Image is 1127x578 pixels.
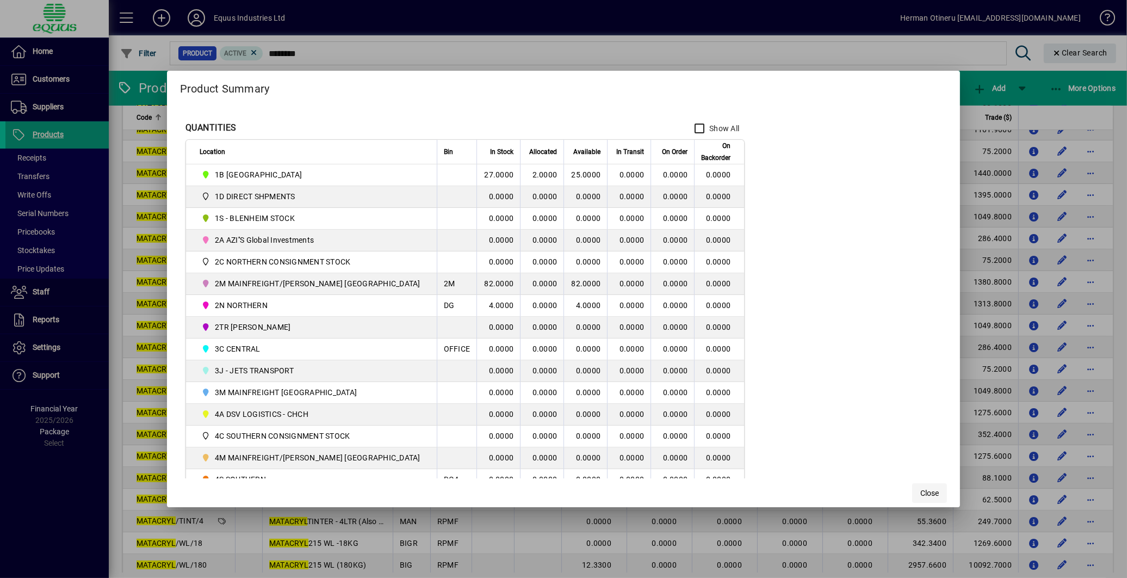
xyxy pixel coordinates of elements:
td: 0.0000 [563,360,607,382]
span: On Order [662,146,688,158]
td: 0.0000 [520,339,563,360]
td: 0.0000 [694,382,744,404]
td: DG4 [437,469,477,491]
span: 2N NORTHERN [215,300,268,311]
td: 0.0000 [476,230,520,251]
span: 2C NORTHERN CONSIGNMENT STOCK [215,256,350,267]
td: 25.0000 [563,164,607,186]
span: 2C NORTHERN CONSIGNMENT STOCK [200,255,425,268]
td: 0.0000 [694,186,744,208]
span: 1B BLENHEIM [200,168,425,181]
span: Bin [444,146,453,158]
span: 0.0000 [663,453,688,462]
td: 4.0000 [563,295,607,317]
span: 2M MAINFREIGHT/[PERSON_NAME] [GEOGRAPHIC_DATA] [215,278,420,289]
span: 2TR TOM RYAN CARTAGE [200,321,425,334]
td: 0.0000 [694,295,744,317]
span: 0.0000 [620,301,645,310]
span: 4C SOUTHERN CONSIGNMENT STOCK [200,429,425,442]
span: 0.0000 [620,410,645,419]
span: 0.0000 [620,214,645,223]
span: 3C CENTRAL [200,342,425,355]
span: 0.0000 [620,345,645,353]
span: 4S SOUTHERN [200,473,425,486]
span: 3M MAINFREIGHT WELLINGTON [200,386,425,399]
span: 2M MAINFREIGHT/OWENS AUCKLAND [200,277,425,290]
span: Close [920,488,939,499]
td: 0.0000 [520,360,563,382]
td: 0.0000 [563,404,607,426]
td: 0.0000 [476,186,520,208]
td: 0.0000 [476,382,520,404]
span: 0.0000 [663,366,688,375]
span: 0.0000 [620,170,645,179]
td: 0.0000 [520,426,563,447]
td: 0.0000 [476,447,520,469]
td: 0.0000 [694,251,744,273]
td: 0.0000 [520,469,563,491]
td: 0.0000 [476,251,520,273]
span: Available [573,146,600,158]
td: 0.0000 [476,317,520,339]
td: 82.0000 [476,273,520,295]
td: 0.0000 [520,382,563,404]
span: 2TR [PERSON_NAME] [215,322,290,333]
span: 2N NORTHERN [200,299,425,312]
span: 0.0000 [663,257,688,266]
td: 0.0000 [694,273,744,295]
span: 0.0000 [620,323,645,331]
span: 0.0000 [620,475,645,484]
span: 0.0000 [620,279,645,288]
td: 0.0000 [563,469,607,491]
span: Allocated [529,146,557,158]
td: 0.0000 [563,382,607,404]
td: 0.0000 [520,273,563,295]
span: 0.0000 [663,410,688,419]
td: 0.0000 [694,426,744,447]
td: 0.0000 [520,251,563,273]
span: 1B [GEOGRAPHIC_DATA] [215,169,302,180]
td: 0.0000 [694,317,744,339]
span: 2A AZI''S Global Investments [215,235,314,245]
span: 0.0000 [663,214,688,223]
td: 27.0000 [476,164,520,186]
td: 0.0000 [694,469,744,491]
span: 0.0000 [620,453,645,462]
td: 0.0000 [520,295,563,317]
td: 0.0000 [520,208,563,230]
td: 0.0000 [476,208,520,230]
td: 0.0000 [476,426,520,447]
td: 0.0000 [563,208,607,230]
span: 0.0000 [620,192,645,201]
td: 0.0000 [476,404,520,426]
span: In Transit [616,146,644,158]
span: On Backorder [701,140,730,164]
td: 0.0000 [520,447,563,469]
td: 0.0000 [694,404,744,426]
span: 0.0000 [663,432,688,440]
td: 0.0000 [476,469,520,491]
td: 0.0000 [520,317,563,339]
td: 2M [437,273,477,295]
span: 0.0000 [663,345,688,353]
span: 4A DSV LOGISTICS - CHCH [200,408,425,421]
span: 4C SOUTHERN CONSIGNMENT STOCK [215,431,350,441]
td: 0.0000 [563,251,607,273]
td: 0.0000 [563,447,607,469]
span: 4S SOUTHERN [215,474,266,485]
span: 4A DSV LOGISTICS - CHCH [215,409,308,420]
td: 0.0000 [520,186,563,208]
td: 0.0000 [520,230,563,251]
span: 1S - BLENHEIM STOCK [215,213,295,224]
span: 1S - BLENHEIM STOCK [200,212,425,225]
td: 2.0000 [520,164,563,186]
span: 0.0000 [620,388,645,397]
td: 0.0000 [563,317,607,339]
span: 3C CENTRAL [215,343,261,354]
span: Location [200,146,225,158]
span: 0.0000 [620,366,645,375]
td: 0.0000 [694,208,744,230]
span: 0.0000 [663,475,688,484]
span: 1D DIRECT SHPMENTS [215,191,295,202]
label: Show All [707,123,739,134]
